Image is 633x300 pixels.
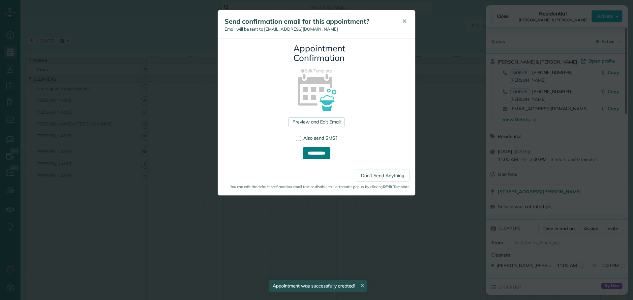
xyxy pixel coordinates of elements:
img: appointment_confirmation_icon-141e34405f88b12ade42628e8c248340957700ab75a12ae832a8710e9b578dc5.png [287,62,346,121]
a: Edit Template [223,68,410,74]
h3: Appointment Confirmation [293,44,340,63]
span: Also send SMS? [303,135,337,141]
span: ✕ [402,17,407,25]
a: Preview and Edit Email [288,117,344,127]
small: You can edit the default confirmation email text or disable this automatic popup by clicking Edit... [224,184,409,189]
div: Appointment was successfully created! [269,280,368,292]
h5: Send confirmation email for this appointment? [225,17,393,26]
span: Email will be sent to [EMAIL_ADDRESS][DOMAIN_NAME] [225,26,338,32]
a: Don't Send Anything [356,170,409,181]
